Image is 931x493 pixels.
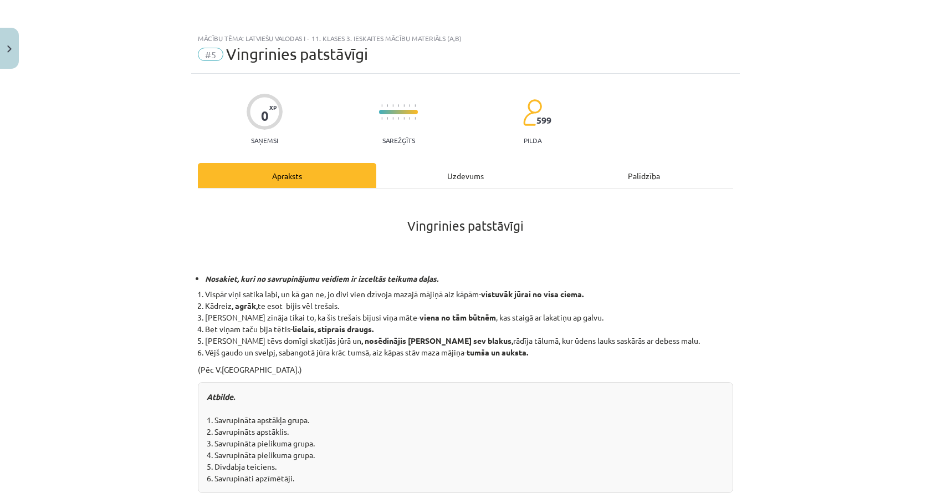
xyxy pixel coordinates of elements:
img: icon-short-line-57e1e144782c952c97e751825c79c345078a6d821885a25fce030b3d8c18986b.svg [403,117,405,120]
b: viena no tām būtnēm [420,312,496,322]
p: (Pēc V.[GEOGRAPHIC_DATA].) [198,364,733,375]
b: , agrāk, [232,301,258,311]
img: icon-short-line-57e1e144782c952c97e751825c79c345078a6d821885a25fce030b3d8c18986b.svg [398,104,399,107]
li: [PERSON_NAME] tēvs domīgi skatījās jūrā un rādīja tālumā, kur ūdens lauks saskārās ar debess malu. [205,335,733,347]
img: icon-short-line-57e1e144782c952c97e751825c79c345078a6d821885a25fce030b3d8c18986b.svg [403,104,405,107]
li: [PERSON_NAME] zināja tikai to, ka šis trešais bijusi viņa māte- , kas staigā ar lakatiņu ap galvu. [205,312,733,323]
div: 1. Savrupināta apstākļa grupa. 2. Savrupināts apstāklis. 3. Savrupināta pielikuma grupa. 4. Savru... [198,382,733,493]
img: icon-short-line-57e1e144782c952c97e751825c79c345078a6d821885a25fce030b3d8c18986b.svg [409,104,410,107]
div: Uzdevums [376,163,555,188]
span: Vingrinies patstāvīgi [226,45,368,63]
p: Sarežģīts [382,136,415,144]
span: 599 [536,115,551,125]
img: icon-short-line-57e1e144782c952c97e751825c79c345078a6d821885a25fce030b3d8c18986b.svg [415,104,416,107]
img: icon-short-line-57e1e144782c952c97e751825c79c345078a6d821885a25fce030b3d8c18986b.svg [415,117,416,120]
li: Vējš gaudo un svelpj, sabangotā jūra krāc tumsā, aiz kāpas stāv maza mājiņa- [205,347,733,358]
img: icon-short-line-57e1e144782c952c97e751825c79c345078a6d821885a25fce030b3d8c18986b.svg [409,117,410,120]
img: icon-short-line-57e1e144782c952c97e751825c79c345078a6d821885a25fce030b3d8c18986b.svg [387,117,388,120]
li: Kādreiz te esot bijis vēl trešais. [205,300,733,312]
h1: Vingrinies patstāvīgi [198,199,733,233]
li: Bet viņam taču bija tētis- [205,323,733,335]
b: vistuvāk jūrai no visa ciema. [481,289,584,299]
div: Palīdzība [555,163,733,188]
p: pilda [524,136,541,144]
i: Nosakiet, kuri no savrupinājumu veidiem ir izceltās teikuma daļas. [205,273,438,283]
div: 0 [261,108,269,124]
img: icon-short-line-57e1e144782c952c97e751825c79c345078a6d821885a25fce030b3d8c18986b.svg [381,104,382,107]
img: icon-short-line-57e1e144782c952c97e751825c79c345078a6d821885a25fce030b3d8c18986b.svg [392,104,393,107]
img: icon-short-line-57e1e144782c952c97e751825c79c345078a6d821885a25fce030b3d8c18986b.svg [398,117,399,120]
b: lielais, stiprais draugs. [293,324,374,334]
img: students-c634bb4e5e11cddfef0936a35e636f08e4e9abd3cc4e673bd6f9a4125e45ecb1.svg [523,99,542,126]
li: Vispār viņi satika labi, un kā gan ne, jo divi vien dzīvoja mazajā mājiņā aiz kāpām- [205,288,733,300]
img: icon-short-line-57e1e144782c952c97e751825c79c345078a6d821885a25fce030b3d8c18986b.svg [381,117,382,120]
span: XP [269,104,277,110]
div: Apraksts [198,163,376,188]
b: tumša un auksta. [467,347,528,357]
div: Mācību tēma: Latviešu valodas i - 11. klases 3. ieskaites mācību materiāls (a,b) [198,34,733,42]
img: icon-close-lesson-0947bae3869378f0d4975bcd49f059093ad1ed9edebbc8119c70593378902aed.svg [7,45,12,53]
span: #5 [198,48,223,61]
b: , nosēdinājis [PERSON_NAME] sev blakus, [361,336,513,345]
img: icon-short-line-57e1e144782c952c97e751825c79c345078a6d821885a25fce030b3d8c18986b.svg [392,117,393,120]
img: icon-short-line-57e1e144782c952c97e751825c79c345078a6d821885a25fce030b3d8c18986b.svg [387,104,388,107]
strong: Atbilde. [207,392,235,401]
p: Saņemsi [247,136,283,144]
